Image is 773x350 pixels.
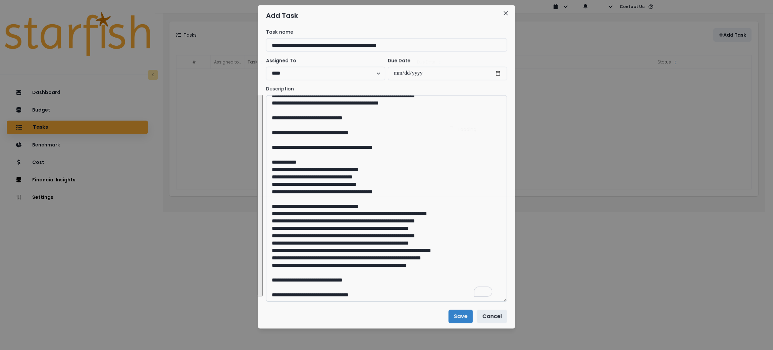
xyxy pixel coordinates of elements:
[477,310,507,323] button: Cancel
[266,29,503,36] label: Task name
[258,5,515,26] header: Add Task
[388,57,503,64] label: Due Date
[449,310,473,323] button: Save
[266,95,507,302] textarea: To enrich screen reader interactions, please activate Accessibility in Grammarly extension settings
[266,86,503,93] label: Description
[266,57,381,64] label: Assigned To
[500,8,511,18] button: Close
